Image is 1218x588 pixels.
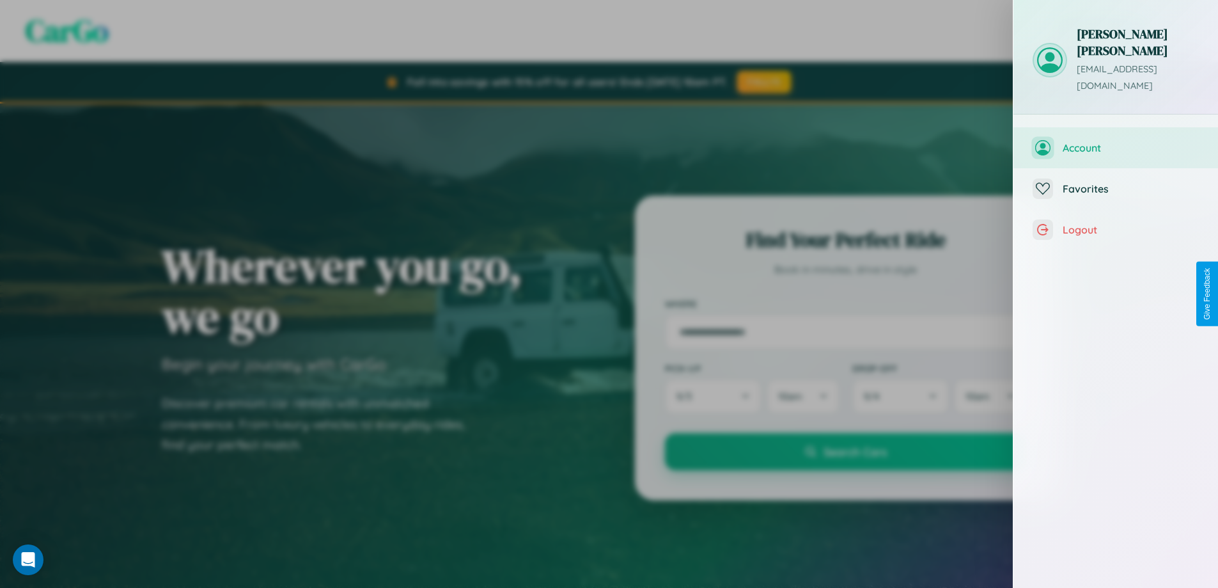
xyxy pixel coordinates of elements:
button: Favorites [1013,168,1218,209]
button: Logout [1013,209,1218,250]
span: Favorites [1063,182,1199,195]
p: [EMAIL_ADDRESS][DOMAIN_NAME] [1077,61,1199,95]
button: Account [1013,127,1218,168]
h3: [PERSON_NAME] [PERSON_NAME] [1077,26,1199,59]
span: Logout [1063,223,1199,236]
span: Account [1063,141,1199,154]
div: Open Intercom Messenger [13,544,43,575]
div: Give Feedback [1203,268,1212,320]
